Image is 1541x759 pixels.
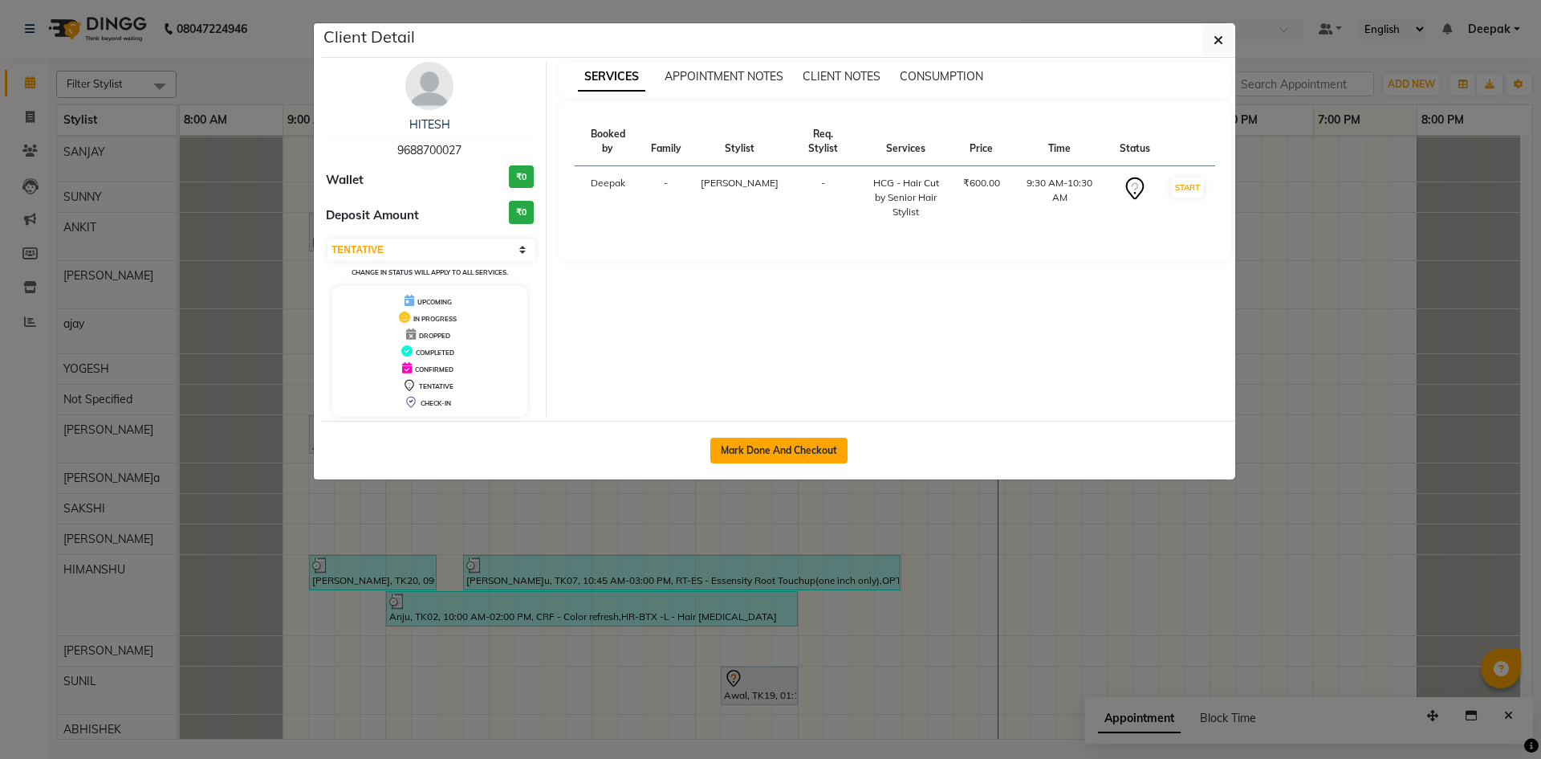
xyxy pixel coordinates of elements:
td: Deepak [575,166,641,230]
button: Mark Done And Checkout [710,438,848,463]
span: Wallet [326,171,364,190]
th: Time [1010,117,1110,166]
td: - [788,166,859,230]
span: 9688700027 [397,143,461,157]
span: APPOINTMENT NOTES [665,69,783,84]
button: START [1171,178,1204,198]
span: CONSUMPTION [900,69,983,84]
small: Change in status will apply to all services. [352,268,508,276]
th: Stylist [691,117,788,166]
div: ₹600.00 [963,176,1000,190]
th: Status [1110,117,1160,166]
td: - [641,166,691,230]
td: 9:30 AM-10:30 AM [1010,166,1110,230]
h3: ₹0 [509,201,534,224]
h3: ₹0 [509,165,534,189]
span: CONFIRMED [415,365,453,373]
span: DROPPED [419,332,450,340]
th: Req. Stylist [788,117,859,166]
a: HITESH [409,117,450,132]
th: Family [641,117,691,166]
span: UPCOMING [417,298,452,306]
img: avatar [405,62,453,110]
div: HCG - Hair Cut by Senior Hair Stylist [868,176,944,219]
h5: Client Detail [323,25,415,49]
span: TENTATIVE [419,382,453,390]
th: Booked by [575,117,641,166]
span: CLIENT NOTES [803,69,880,84]
span: CHECK-IN [421,399,451,407]
span: IN PROGRESS [413,315,457,323]
span: Deposit Amount [326,206,419,225]
span: [PERSON_NAME] [701,177,779,189]
span: COMPLETED [416,349,454,357]
span: SERVICES [578,63,645,92]
th: Price [953,117,1010,166]
th: Services [859,117,953,166]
